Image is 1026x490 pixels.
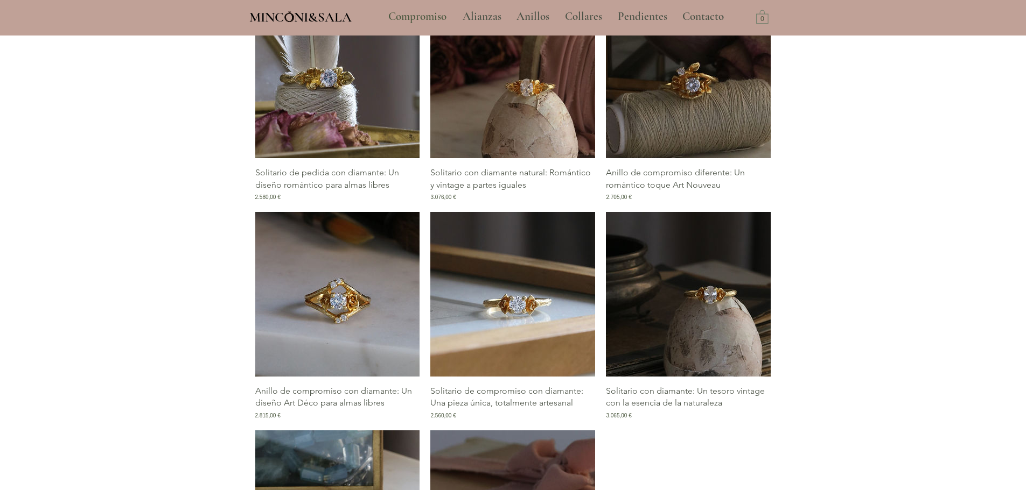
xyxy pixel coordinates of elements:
span: 2.560,00 € [430,411,456,420]
p: Contacto [677,3,729,30]
p: Solitario de compromiso con diamante: Una pieza única, totalmente artesanal [430,385,595,409]
p: Compromiso [383,3,452,30]
p: Alianzas [457,3,507,30]
a: Solitario con diamante: Un tesoro vintage con la esencia de la naturaleza3.065,00 € [606,385,771,420]
p: Anillo de compromiso con diamante: Un diseño Art Déco para almas libres [255,385,420,409]
a: Anillos [508,3,557,30]
img: Minconi Sala [285,11,294,22]
div: Galería de Solitario de compromiso con diamante: Una pieza única, totalmente artesanal [430,212,595,420]
span: 2.815,00 € [255,411,281,420]
div: Galería de Anillo de compromiso con diamante: Un diseño Art Déco para almas libres [255,212,420,420]
p: Anillos [511,3,555,30]
p: Solitario con diamante natural: Romántico y vintage a partes iguales [430,167,595,191]
span: MINCONI&SALA [249,9,352,25]
a: Solitario de pedida con diamante: Un diseño romántico para almas libres2.580,00 € [255,167,420,201]
span: 3.076,00 € [430,193,456,201]
a: Anillo de compromiso diferente: Un romántico toque Art Nouveau2.705,00 € [606,167,771,201]
p: Collares [560,3,608,30]
text: 0 [760,16,764,23]
a: Solitario con diamante natural: Romántico y vintage a partes iguales3.076,00 € [430,167,595,201]
a: Pendientes [610,3,674,30]
nav: Sitio [359,3,753,30]
div: Galería de Solitario con diamante: Un tesoro vintage con la esencia de la naturaleza [606,212,771,420]
p: Solitario de pedida con diamante: Un diseño romántico para almas libres [255,167,420,191]
a: Carrito con 0 ítems [756,9,769,24]
a: Collares [557,3,610,30]
span: 2.580,00 € [255,193,281,201]
p: Pendientes [612,3,673,30]
a: MINCONI&SALA [249,7,352,25]
a: Solitario de compromiso con diamante: Una pieza única, totalmente artesanal2.560,00 € [430,385,595,420]
span: 3.065,00 € [606,411,631,420]
p: Solitario con diamante: Un tesoro vintage con la esencia de la naturaleza [606,385,771,409]
a: Alianzas [455,3,508,30]
a: Compromiso [380,3,455,30]
p: Anillo de compromiso diferente: Un romántico toque Art Nouveau [606,167,771,191]
span: 2.705,00 € [606,193,631,201]
a: Anillo de compromiso con diamante: Un diseño Art Déco para almas libres2.815,00 € [255,385,420,420]
a: Contacto [674,3,732,30]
